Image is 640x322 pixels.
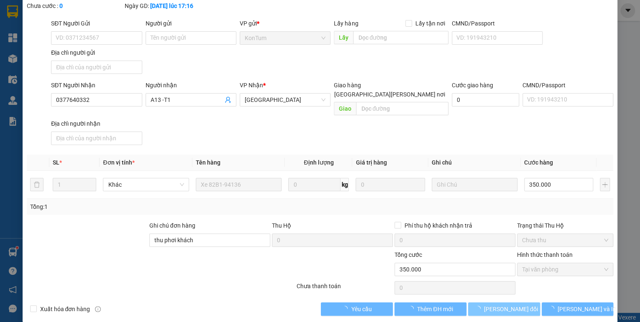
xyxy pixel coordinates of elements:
span: KonTum [245,32,325,44]
span: Giá trị hàng [356,159,387,166]
span: Tên hàng [196,159,220,166]
button: plus [600,178,610,191]
div: CMND/Passport [452,19,543,28]
label: Cước giao hàng [452,82,493,89]
div: Địa chỉ người gửi [51,48,142,57]
span: Lấy tận nơi [412,19,448,28]
span: info-circle [95,306,101,312]
button: [PERSON_NAME] đổi [468,302,540,316]
span: loading [342,306,351,312]
span: Lấy [334,31,353,44]
div: Chưa thanh toán [295,281,393,296]
span: [GEOGRAPHIC_DATA][PERSON_NAME] nơi [331,90,448,99]
span: loading [408,306,417,312]
input: Địa chỉ của người gửi [51,61,142,74]
label: Hình thức thanh toán [517,251,573,258]
span: Tại văn phòng [522,263,608,276]
div: Trạng thái Thu Hộ [517,221,613,230]
span: Định lượng [304,159,333,166]
th: Ghi chú [428,155,521,171]
div: CMND/Passport [522,81,613,90]
input: Dọc đường [356,102,448,115]
span: Xuất hóa đơn hàng [37,304,94,314]
span: Giao hàng [334,82,361,89]
button: Yêu cầu [321,302,393,316]
b: 0 [59,3,63,9]
span: Phí thu hộ khách nhận trả [401,221,476,230]
span: VP Nhận [240,82,263,89]
span: Lấy hàng [334,20,358,27]
div: VP gửi [240,19,330,28]
button: [PERSON_NAME] và In [542,302,614,316]
span: Khác [108,178,184,191]
span: kg [340,178,349,191]
span: Đà Nẵng [245,94,325,106]
b: [DATE] lúc 17:16 [150,3,193,9]
input: Ghi chú đơn hàng [149,233,270,247]
div: Chưa cước : [27,1,123,10]
span: [PERSON_NAME] và In [558,304,616,314]
span: Yêu cầu [351,304,371,314]
span: loading [475,306,484,312]
span: user-add [225,96,231,103]
span: Thêm ĐH mới [417,304,453,314]
span: Giao [334,102,356,115]
input: Ghi Chú [432,178,517,191]
label: Ghi chú đơn hàng [149,222,195,229]
input: 0 [356,178,425,191]
div: Địa chỉ người nhận [51,119,142,128]
button: delete [30,178,44,191]
input: Địa chỉ của người nhận [51,132,142,145]
button: Thêm ĐH mới [394,302,466,316]
div: Người nhận [146,81,236,90]
div: SĐT Người Nhận [51,81,142,90]
span: Thu Hộ [272,222,291,229]
input: Cước giao hàng [452,93,519,106]
span: SL [53,159,59,166]
span: Đơn vị tính [103,159,134,166]
div: Tổng: 1 [30,202,248,211]
span: [PERSON_NAME] đổi [484,304,538,314]
span: loading [548,306,558,312]
input: Dọc đường [353,31,448,44]
div: SĐT Người Gửi [51,19,142,28]
span: Chưa thu [522,234,608,246]
input: VD: Bàn, Ghế [196,178,282,191]
span: Cước hàng [524,159,553,166]
span: Tổng cước [394,251,422,258]
div: Người gửi [146,19,236,28]
div: Ngày GD: [125,1,221,10]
